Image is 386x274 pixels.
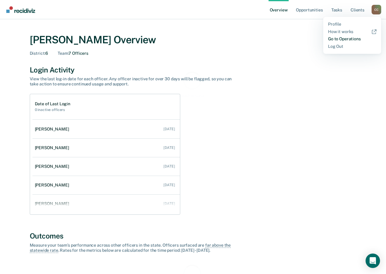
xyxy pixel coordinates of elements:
[30,232,357,240] div: Outcomes
[35,101,70,106] h1: Date of Last Login
[32,139,180,156] a: [PERSON_NAME] [DATE]
[163,127,175,131] div: [DATE]
[328,29,376,34] a: How it works
[35,145,71,150] div: [PERSON_NAME]
[30,51,46,56] span: District :
[35,108,70,112] h2: 0 inactive officers
[163,202,175,206] div: [DATE]
[163,146,175,150] div: [DATE]
[35,164,71,169] div: [PERSON_NAME]
[163,164,175,168] div: [DATE]
[328,44,376,49] a: Log Out
[32,158,180,175] a: [PERSON_NAME] [DATE]
[372,5,381,14] div: C C
[58,51,88,56] div: 7 Officers
[30,243,240,253] div: Measure your team’s performance across other officer s in the state. Officer s surfaced are . Rat...
[328,36,376,42] a: Go to Operations
[328,22,376,27] a: Profile
[58,51,68,56] span: Team :
[30,51,48,56] div: 6
[30,76,240,87] div: View the last log-in date for each officer. Any officer inactive for over 30 days will be flagged...
[179,93,207,98] div: Loading data...
[30,34,357,46] div: [PERSON_NAME] Overview
[35,183,71,188] div: [PERSON_NAME]
[372,5,381,14] button: Profile dropdown button
[366,254,380,268] div: Open Intercom Messenger
[163,183,175,187] div: [DATE]
[6,6,35,13] img: Recidiviz
[32,177,180,194] a: [PERSON_NAME] [DATE]
[35,127,71,132] div: [PERSON_NAME]
[30,243,231,253] span: far above the statewide rate
[35,201,71,206] div: [PERSON_NAME]
[32,195,180,212] a: [PERSON_NAME] [DATE]
[32,121,180,138] a: [PERSON_NAME] [DATE]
